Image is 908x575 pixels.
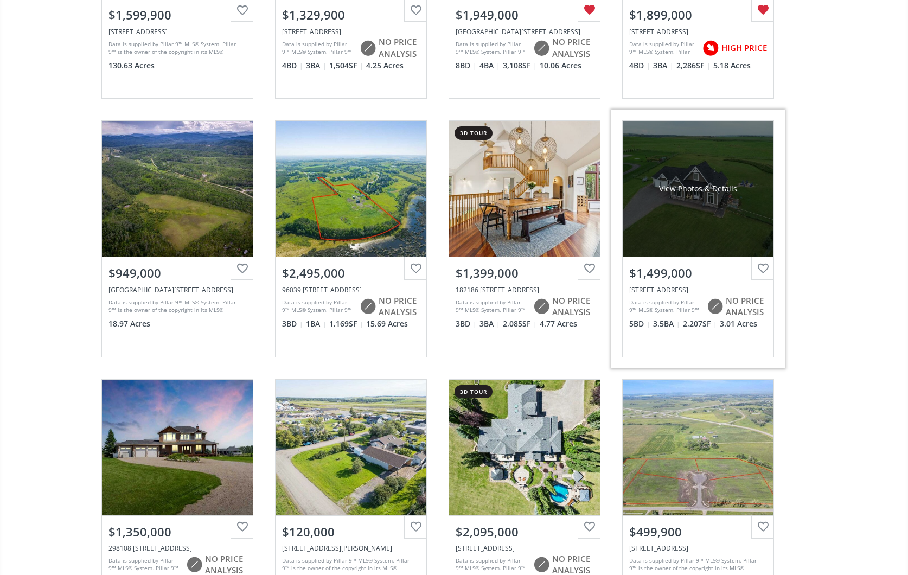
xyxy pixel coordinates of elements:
div: Lot2 Grey Fox Place East, Rural Foothills County, AB T1S 3P1 [629,544,767,553]
span: 4 BA [479,60,500,71]
div: $1,399,000 [456,265,593,282]
span: 5.18 Acres [713,60,751,71]
img: rating icon [530,37,552,59]
div: Data is supplied by Pillar 9™ MLS® System. Pillar 9™ is the owner of the copyright in its MLS® Sy... [108,40,244,56]
div: $499,900 [629,523,767,540]
img: rating icon [357,37,379,59]
div: $120,000 [282,523,420,540]
div: View Photos & Details [659,183,737,194]
span: 1,169 SF [329,318,363,329]
span: 3 BA [479,318,500,329]
div: 298108 27 Street West, Rural Foothills County, AB T1S 7A4 [108,544,246,553]
span: 8 BD [456,60,477,71]
span: 1 BA [306,318,327,329]
img: rating icon [530,296,552,317]
span: 4.25 Acres [366,60,404,71]
div: $1,329,900 [282,7,420,23]
div: $1,599,900 [108,7,246,23]
span: 3.01 Acres [720,318,757,329]
a: 3d tour$1,399,000182186 [STREET_ADDRESS]Data is supplied by Pillar 9™ MLS® System. Pillar 9™ is t... [438,110,611,368]
a: $949,000[GEOGRAPHIC_DATA][STREET_ADDRESS]Data is supplied by Pillar 9™ MLS® System. Pillar 9™ is ... [91,110,264,368]
div: $1,499,000 [629,265,767,282]
div: $2,095,000 [456,523,593,540]
div: Data is supplied by Pillar 9™ MLS® System. Pillar 9™ is the owner of the copyright in its MLS® Sy... [629,557,764,573]
div: $949,000 [108,265,246,282]
span: 4 BD [282,60,303,71]
span: NO PRICE ANALYSIS [379,36,420,60]
img: rating icon [704,296,726,317]
span: 3 BA [306,60,327,71]
div: Data is supplied by Pillar 9™ MLS® System. Pillar 9™ is the owner of the copyright in its MLS® Sy... [456,40,528,56]
span: NO PRICE ANALYSIS [552,295,593,318]
div: 96039 198 Avenue West, Rural Foothills County, AB T1S 2W6 [282,285,420,295]
span: 4.77 Acres [540,318,577,329]
div: $1,899,000 [629,7,767,23]
div: 162020 1315 Drive West, Rural Foothills County, AB T0L 1W4 [456,27,593,36]
div: $2,495,000 [282,265,420,282]
span: 10.06 Acres [540,60,581,71]
div: Data is supplied by Pillar 9™ MLS® System. Pillar 9™ is the owner of the copyright in its MLS® Sy... [108,298,244,315]
img: rating icon [357,296,379,317]
span: 3.5 BA [653,318,680,329]
div: 130 Acres Plummers Road West, Rural Foothills County, AB T0L1K0 [108,27,246,36]
div: $1,949,000 [456,7,593,23]
div: 378054 Tiki Ranch Place West, Rural Foothills County, AB T1S 1A7 [629,285,767,295]
div: 182186 320 Street West, Rural Foothills County, AB T0L 1W4 [456,285,593,295]
a: View Photos & Details$1,499,000[STREET_ADDRESS]Data is supplied by Pillar 9™ MLS® System. Pillar ... [611,110,785,368]
span: 1,504 SF [329,60,363,71]
div: 18 Sunset Ridge Drive, Rural Foothills County, AB T1S 5B7 [456,544,593,553]
a: $2,495,00096039 [STREET_ADDRESS]Data is supplied by Pillar 9™ MLS® System. Pillar 9™ is the owner... [264,110,438,368]
span: 3 BD [456,318,477,329]
span: 15.69 Acres [366,318,408,329]
span: 2,085 SF [503,318,537,329]
div: $1,350,000 [108,523,246,540]
span: 130.63 Acres [108,60,155,71]
span: 3 BD [282,318,303,329]
div: Data is supplied by Pillar 9™ MLS® System. Pillar 9™ is the owner of the copyright in its MLS® Sy... [282,298,354,315]
div: Data is supplied by Pillar 9™ MLS® System. Pillar 9™ is the owner of the copyright in its MLS® Sy... [629,298,701,315]
span: 18.97 Acres [108,318,150,329]
div: Data is supplied by Pillar 9™ MLS® System. Pillar 9™ is the owner of the copyright in its MLS® Sy... [282,557,417,573]
div: 387016 Sundance Trail West, Rural Foothills County, AB T1S 6C6 [282,27,420,36]
div: Data is supplied by Pillar 9™ MLS® System. Pillar 9™ is the owner of the copyright in its MLS® Sy... [108,557,181,573]
span: 2,286 SF [676,60,711,71]
span: 2,207 SF [683,318,717,329]
span: NO PRICE ANALYSIS [726,295,767,318]
span: NO PRICE ANALYSIS [379,295,420,318]
div: 0 Dennis Street, Rural Foothills County, AB T0L 0A0 [282,544,420,553]
span: 3,108 SF [503,60,537,71]
div: Data is supplied by Pillar 9™ MLS® System. Pillar 9™ is the owner of the copyright in its MLS® Sy... [282,40,354,56]
div: 272215 Highway 549 West #200, Rural Foothills County, AB T0L1K0 [629,27,767,36]
span: NO PRICE ANALYSIS [552,36,593,60]
img: rating icon [700,37,721,59]
div: Data is supplied by Pillar 9™ MLS® System. Pillar 9™ is the owner of the copyright in its MLS® Sy... [456,557,528,573]
span: 3 BA [653,60,674,71]
span: 4 BD [629,60,650,71]
span: HIGH PRICE [721,42,767,54]
div: 162148 1368 Drive West, Rural Foothills County, AB T0L 0C5 [108,285,246,295]
div: Data is supplied by Pillar 9™ MLS® System. Pillar 9™ is the owner of the copyright in its MLS® Sy... [629,40,697,56]
div: Data is supplied by Pillar 9™ MLS® System. Pillar 9™ is the owner of the copyright in its MLS® Sy... [456,298,528,315]
span: 5 BD [629,318,650,329]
